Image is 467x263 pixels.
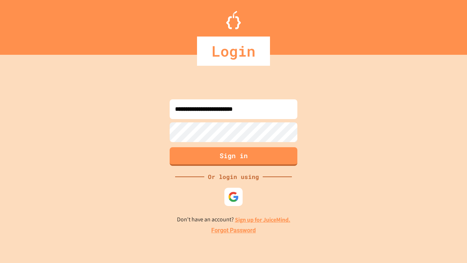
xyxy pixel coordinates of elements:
a: Forgot Password [211,226,256,235]
p: Don't have an account? [177,215,290,224]
img: google-icon.svg [228,191,239,202]
img: Logo.svg [226,11,241,29]
div: Or login using [204,172,263,181]
button: Sign in [170,147,297,166]
a: Sign up for JuiceMind. [235,216,290,224]
div: Login [197,37,270,66]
